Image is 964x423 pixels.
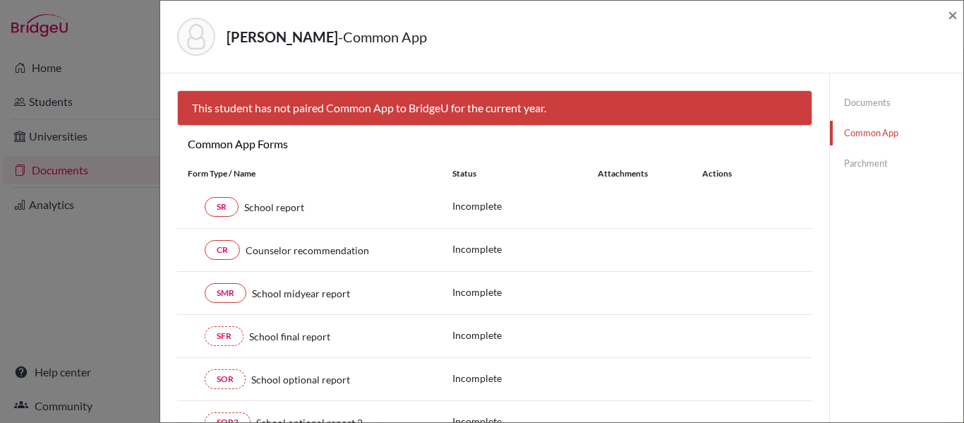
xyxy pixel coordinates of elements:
a: SMR [205,283,246,303]
a: CR [205,240,240,260]
div: Status [452,167,598,180]
button: Close [948,6,958,23]
span: School optional report [251,372,350,387]
span: School midyear report [252,286,350,301]
a: Parchment [830,151,963,176]
a: Documents [830,90,963,115]
div: Form Type / Name [177,167,442,180]
a: Common App [830,121,963,145]
span: - Common App [338,28,427,45]
div: Actions [685,167,773,180]
div: Attachments [598,167,685,180]
span: Counselor recommendation [246,243,369,258]
p: Incomplete [452,242,598,256]
p: Incomplete [452,371,598,386]
span: School report [244,200,304,215]
a: SOR [205,369,246,389]
p: Incomplete [452,328,598,342]
strong: [PERSON_NAME] [227,28,338,45]
div: This student has not paired Common App to BridgeU for the current year. [177,90,812,126]
span: × [948,4,958,25]
p: Incomplete [452,198,598,213]
a: SFR [205,326,243,346]
a: SR [205,197,239,217]
span: School final report [249,329,330,344]
p: Incomplete [452,285,598,299]
h6: Common App Forms [177,137,495,150]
